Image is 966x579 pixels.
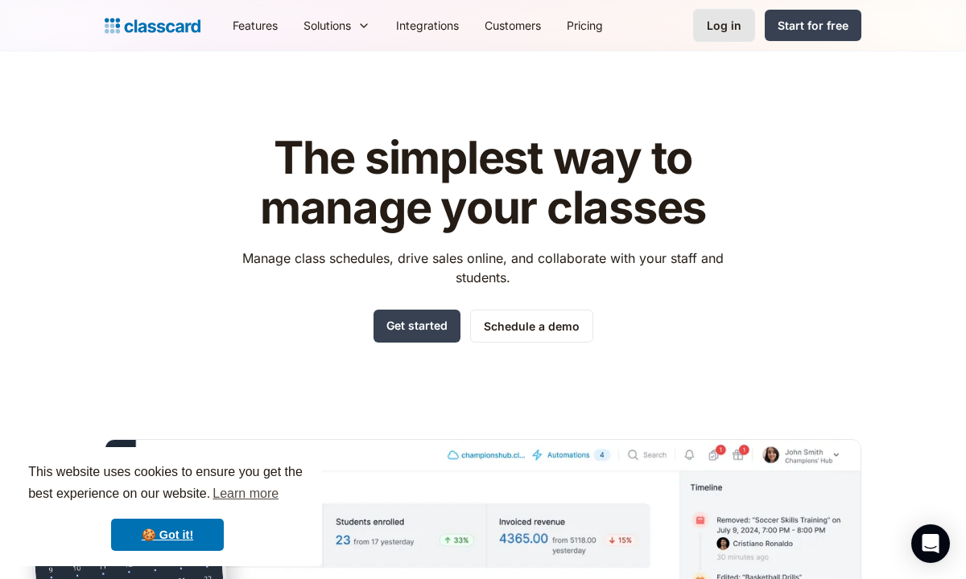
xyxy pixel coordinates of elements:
[13,447,322,566] div: cookieconsent
[228,248,739,287] p: Manage class schedules, drive sales online, and collaborate with your staff and students.
[765,10,861,41] a: Start for free
[693,9,755,42] a: Log in
[220,7,291,43] a: Features
[210,482,281,506] a: learn more about cookies
[303,17,351,34] div: Solutions
[383,7,472,43] a: Integrations
[778,17,848,34] div: Start for free
[472,7,554,43] a: Customers
[554,7,616,43] a: Pricing
[291,7,383,43] div: Solutions
[374,310,460,343] a: Get started
[228,133,739,232] h1: The simplest way to manage your classes
[111,519,224,551] a: dismiss cookie message
[105,14,200,37] a: Logo
[911,524,950,563] div: Open Intercom Messenger
[470,310,593,343] a: Schedule a demo
[28,462,307,506] span: This website uses cookies to ensure you get the best experience on our website.
[707,17,741,34] div: Log in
